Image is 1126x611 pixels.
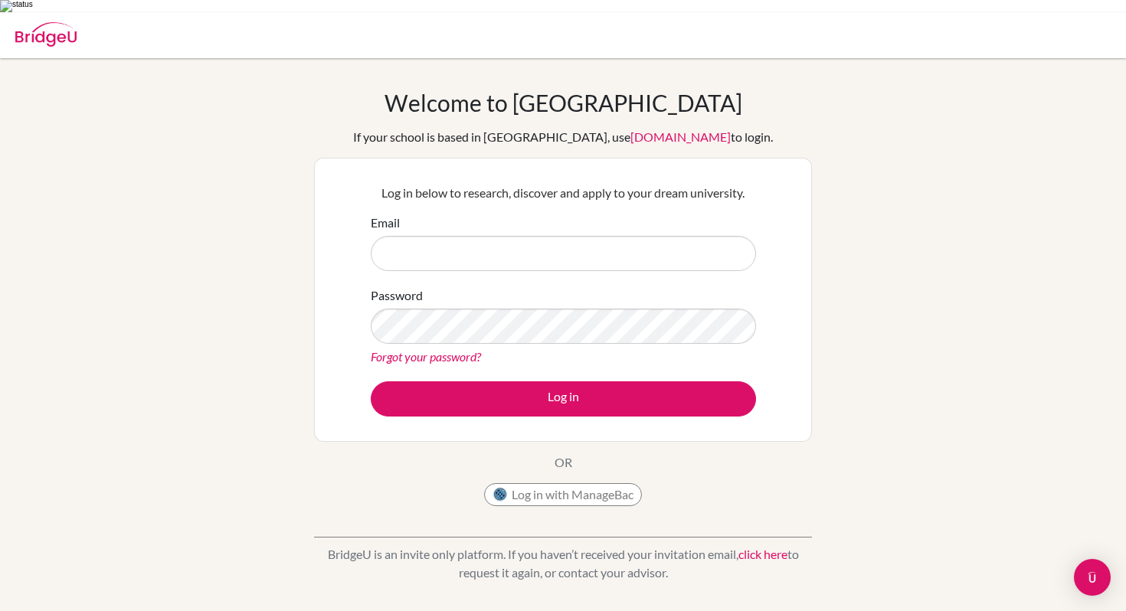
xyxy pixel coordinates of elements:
[353,128,773,146] div: If your school is based in [GEOGRAPHIC_DATA], use to login.
[385,89,742,116] h1: Welcome to [GEOGRAPHIC_DATA]
[314,545,812,582] p: BridgeU is an invite only platform. If you haven’t received your invitation email, to request it ...
[15,22,77,47] img: Bridge-U
[371,381,756,417] button: Log in
[371,184,756,202] p: Log in below to research, discover and apply to your dream university.
[555,453,572,472] p: OR
[1074,559,1111,596] div: Open Intercom Messenger
[484,483,642,506] button: Log in with ManageBac
[371,349,481,364] a: Forgot your password?
[371,214,400,232] label: Email
[630,129,731,144] a: [DOMAIN_NAME]
[738,547,787,561] a: click here
[371,286,423,305] label: Password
